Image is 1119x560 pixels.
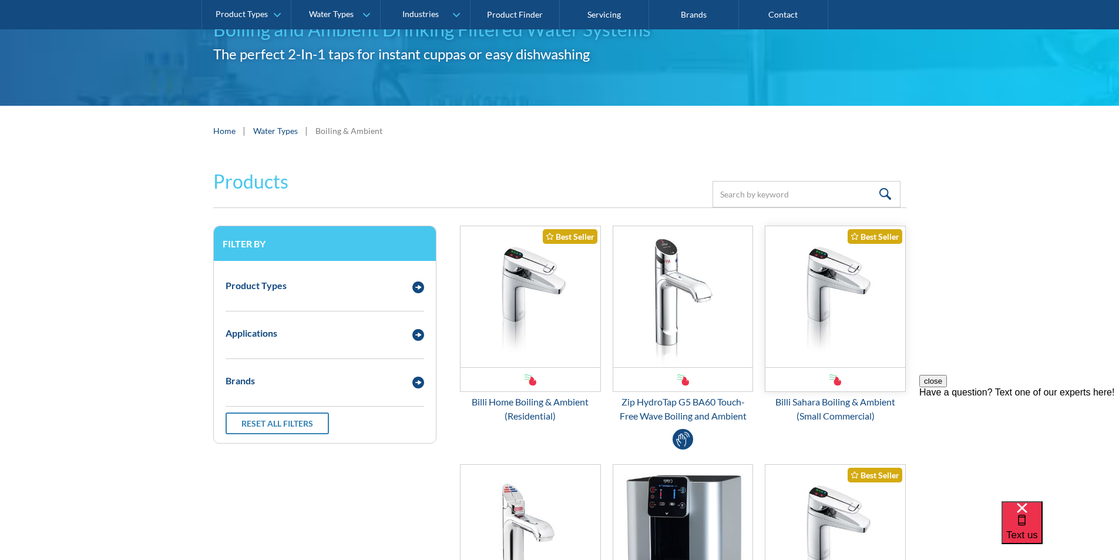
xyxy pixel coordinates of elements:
[713,181,900,207] input: Search by keyword
[223,238,427,249] h3: Filter by
[613,226,754,423] a: Zip HydroTap G5 BA60 Touch-Free Wave Boiling and AmbientZip HydroTap G5 BA60 Touch-Free Wave Boil...
[1002,501,1119,560] iframe: podium webchat widget bubble
[848,468,902,482] div: Best Seller
[253,125,298,137] a: Water Types
[304,123,310,138] div: |
[765,226,905,367] img: Billi Sahara Boiling & Ambient (Small Commercial)
[226,326,277,340] div: Applications
[848,229,902,244] div: Best Seller
[613,226,753,367] img: Zip HydroTap G5 BA60 Touch-Free Wave Boiling and Ambient
[226,374,255,388] div: Brands
[213,167,288,196] h2: Products
[765,226,906,423] a: Billi Sahara Boiling & Ambient (Small Commercial)Best SellerBilli Sahara Boiling & Ambient (Small...
[765,395,906,423] div: Billi Sahara Boiling & Ambient (Small Commercial)
[309,9,354,19] div: Water Types
[213,125,236,137] a: Home
[460,395,601,423] div: Billi Home Boiling & Ambient (Residential)
[402,9,439,19] div: Industries
[919,375,1119,516] iframe: podium webchat widget prompt
[461,226,600,367] img: Billi Home Boiling & Ambient (Residential)
[613,395,754,423] div: Zip HydroTap G5 BA60 Touch-Free Wave Boiling and Ambient
[213,43,906,65] h2: The perfect 2-In-1 taps for instant cuppas or easy dishwashing
[460,226,601,423] a: Billi Home Boiling & Ambient (Residential)Best SellerBilli Home Boiling & Ambient (Residential)
[226,413,329,434] a: Reset all filters
[315,125,382,137] div: Boiling & Ambient
[543,229,597,244] div: Best Seller
[241,123,247,138] div: |
[226,279,287,293] div: Product Types
[216,9,268,19] div: Product Types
